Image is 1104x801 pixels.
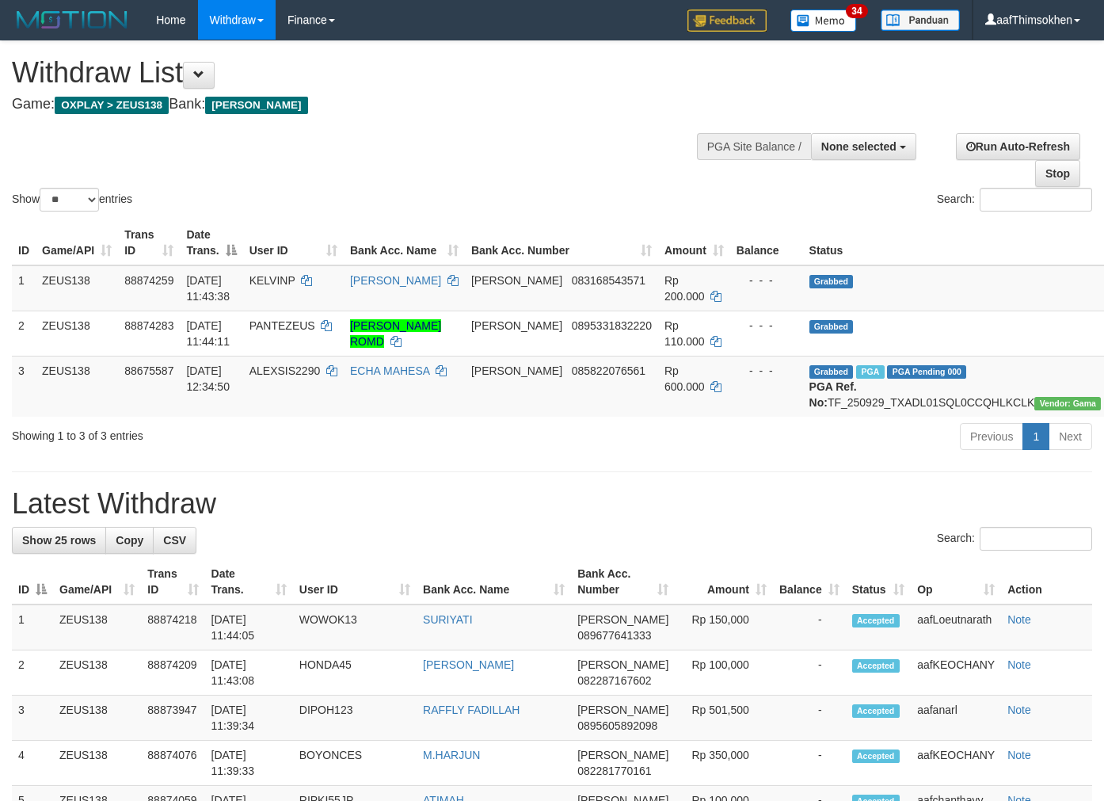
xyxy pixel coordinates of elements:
[773,741,846,786] td: -
[852,614,900,627] span: Accepted
[293,559,417,605] th: User ID: activate to sort column ascending
[124,274,173,287] span: 88874259
[249,364,321,377] span: ALEXSIS2290
[12,696,53,741] td: 3
[153,527,196,554] a: CSV
[577,658,668,671] span: [PERSON_NAME]
[846,4,867,18] span: 34
[293,650,417,696] td: HONDA45
[1034,397,1101,410] span: Vendor URL: https://trx31.1velocity.biz
[243,220,344,265] th: User ID: activate to sort column ascending
[572,274,645,287] span: Copy 083168543571 to clipboard
[852,750,900,763] span: Accepted
[664,274,705,303] span: Rp 200.000
[205,650,293,696] td: [DATE] 11:43:08
[1035,160,1080,187] a: Stop
[12,311,36,356] td: 2
[675,650,773,696] td: Rp 100,000
[730,220,803,265] th: Balance
[417,559,571,605] th: Bank Acc. Name: activate to sort column ascending
[186,274,230,303] span: [DATE] 11:43:38
[881,10,960,31] img: panduan.png
[1049,423,1092,450] a: Next
[937,527,1092,551] label: Search:
[186,364,230,393] span: [DATE] 12:34:50
[36,311,118,356] td: ZEUS138
[249,274,295,287] span: KELVINP
[293,696,417,741] td: DIPOH123
[737,318,797,334] div: - - -
[1022,423,1049,450] a: 1
[809,275,854,288] span: Grabbed
[12,356,36,417] td: 3
[980,527,1092,551] input: Search:
[852,659,900,673] span: Accepted
[205,559,293,605] th: Date Trans.: activate to sort column ascending
[12,650,53,696] td: 2
[53,559,141,605] th: Game/API: activate to sort column ascending
[141,605,204,650] td: 88874218
[809,320,854,334] span: Grabbed
[856,365,884,379] span: Marked by aafpengsreynich
[53,741,141,786] td: ZEUS138
[141,696,204,741] td: 88873947
[577,765,651,777] span: Copy 082281770161 to clipboard
[12,421,448,444] div: Showing 1 to 3 of 3 entries
[664,319,705,348] span: Rp 110.000
[572,319,652,332] span: Copy 0895331832220 to clipboard
[852,704,900,718] span: Accepted
[350,319,441,348] a: [PERSON_NAME] ROMD
[22,534,96,547] span: Show 25 rows
[12,220,36,265] th: ID
[577,719,657,732] span: Copy 0895605892098 to clipboard
[1007,704,1031,716] a: Note
[773,605,846,650] td: -
[105,527,154,554] a: Copy
[658,220,730,265] th: Amount: activate to sort column ascending
[12,265,36,311] td: 1
[350,364,429,377] a: ECHA MAHESA
[1007,658,1031,671] a: Note
[12,559,53,605] th: ID: activate to sort column descending
[960,423,1023,450] a: Previous
[53,605,141,650] td: ZEUS138
[1001,559,1092,605] th: Action
[205,741,293,786] td: [DATE] 11:39:33
[471,319,562,332] span: [PERSON_NAME]
[675,605,773,650] td: Rp 150,000
[471,364,562,377] span: [PERSON_NAME]
[12,188,132,212] label: Show entries
[423,658,514,671] a: [PERSON_NAME]
[205,605,293,650] td: [DATE] 11:44:05
[249,319,315,332] span: PANTEZEUS
[124,364,173,377] span: 88675587
[773,559,846,605] th: Balance: activate to sort column ascending
[697,133,811,160] div: PGA Site Balance /
[811,133,916,160] button: None selected
[423,613,473,626] a: SURIYATI
[118,220,180,265] th: Trans ID: activate to sort column ascending
[40,188,99,212] select: Showentries
[186,319,230,348] span: [DATE] 11:44:11
[809,380,857,409] b: PGA Ref. No:
[55,97,169,114] span: OXPLAY > ZEUS138
[577,749,668,761] span: [PERSON_NAME]
[205,97,307,114] span: [PERSON_NAME]
[180,220,242,265] th: Date Trans.: activate to sort column descending
[956,133,1080,160] a: Run Auto-Refresh
[980,188,1092,212] input: Search:
[675,696,773,741] td: Rp 501,500
[12,488,1092,520] h1: Latest Withdraw
[205,696,293,741] td: [DATE] 11:39:34
[141,559,204,605] th: Trans ID: activate to sort column ascending
[577,629,651,642] span: Copy 089677641333 to clipboard
[911,559,1001,605] th: Op: activate to sort column ascending
[116,534,143,547] span: Copy
[465,220,658,265] th: Bank Acc. Number: activate to sort column ascending
[423,704,520,716] a: RAFFLY FADILLAH
[423,749,480,761] a: M.HARJUN
[887,365,966,379] span: PGA Pending
[809,365,854,379] span: Grabbed
[577,704,668,716] span: [PERSON_NAME]
[911,696,1001,741] td: aafanarl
